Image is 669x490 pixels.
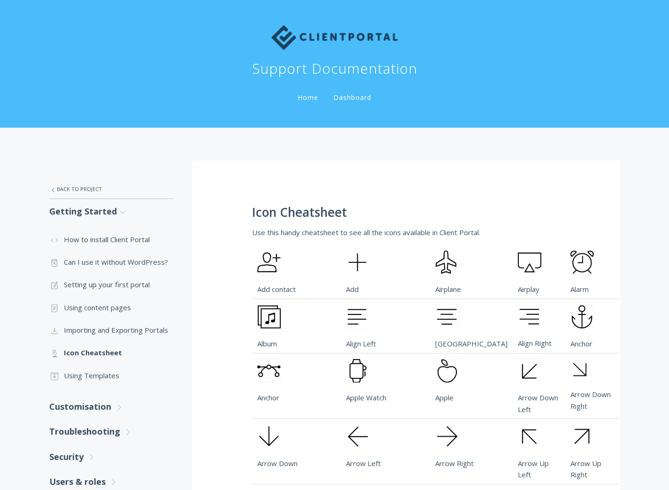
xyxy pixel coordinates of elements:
[252,353,341,419] td: Anchor
[565,419,620,484] td: Arrow Up Right
[49,364,173,387] a: Using Templates
[518,251,541,274] img: Client Portal Icon
[430,353,513,419] td: Apple
[49,296,173,319] a: Using content pages
[49,179,173,199] a: Back to Project
[513,245,565,299] td: Airplay
[49,251,173,273] a: Can I use it without WordPress?
[49,394,173,419] a: Customisation
[570,425,594,448] img: Client Portal Icons
[296,93,320,102] a: Home
[570,305,594,329] img: Client Portal Icon
[346,251,369,274] img: Client Portal Icon
[257,359,281,383] img: Client Portal Icon
[513,353,565,419] td: Arrow Down Left
[435,425,459,448] img: Client Portal Icons
[565,245,620,299] td: Alarm
[565,353,620,419] td: Arrow Down Right
[518,425,541,448] img: Client Portal Icons
[257,305,281,329] img: Client Portal Icon
[435,305,459,329] img: Client Portal Icon
[518,305,541,328] img: Client Portal Icon
[435,251,457,274] img: Client Portal Icon
[257,425,281,448] img: Client Portal Icons
[252,59,417,78] h1: Support Documentation
[341,299,430,353] td: Align Left
[49,341,173,364] a: Icon Cheatsheet
[341,419,430,484] td: Arrow Left
[346,359,369,383] img: Client Portal Icon
[346,305,369,329] img: Client Portal Icon
[252,206,560,220] h2: Icon Cheatsheet
[49,444,173,469] a: Security
[252,227,560,238] p: Use this handy cheatsheet to see all the icons available in Client Portal.
[513,299,565,353] td: Align Right
[331,93,373,102] a: Dashboard
[49,199,173,224] a: Getting Started
[49,273,173,296] a: Setting up your first portal
[565,299,620,353] td: Anchor
[252,299,341,353] td: Album
[252,419,341,484] td: Arrow Down
[570,251,594,274] img: Client Portal Icon
[513,419,565,484] td: Arrow Up Left
[518,359,541,383] img: Client Portal Icon
[430,419,513,484] td: Arrow Right
[435,359,459,383] img: Client Portal Icon
[430,245,513,299] td: Airplane
[49,228,173,251] a: How to install Client Portal
[346,425,369,448] img: Client Portal Icons
[341,245,430,299] td: Add
[341,353,430,419] td: Apple Watch
[430,299,513,353] td: [GEOGRAPHIC_DATA]
[257,251,281,274] img: Client Portal Icons
[49,419,173,444] a: Troubleshooting
[49,319,173,341] a: Importing and Exporting Portals
[252,245,341,299] td: Add contact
